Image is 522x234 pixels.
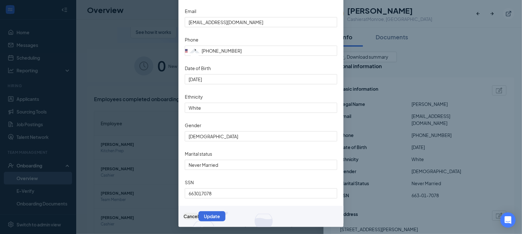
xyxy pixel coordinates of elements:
label: Phone [185,36,198,43]
label: Date of Birth [185,65,211,72]
span: Never Married [189,160,218,170]
label: SSN [185,179,194,186]
label: Ethnicity [185,93,203,100]
input: Email [185,17,337,27]
span: White [189,103,201,113]
input: Date of Birth [189,76,332,83]
input: (201) 555-0123 [185,46,337,56]
button: Update [198,211,225,221]
input: SSN [185,188,337,198]
button: Cancel [184,213,198,220]
label: Gender [185,122,201,129]
label: Email [185,8,196,15]
div: Open Intercom Messenger [500,212,516,228]
span: [DEMOGRAPHIC_DATA] [189,132,238,141]
label: Marital status [185,150,212,157]
div: United States: +1 [185,46,200,55]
